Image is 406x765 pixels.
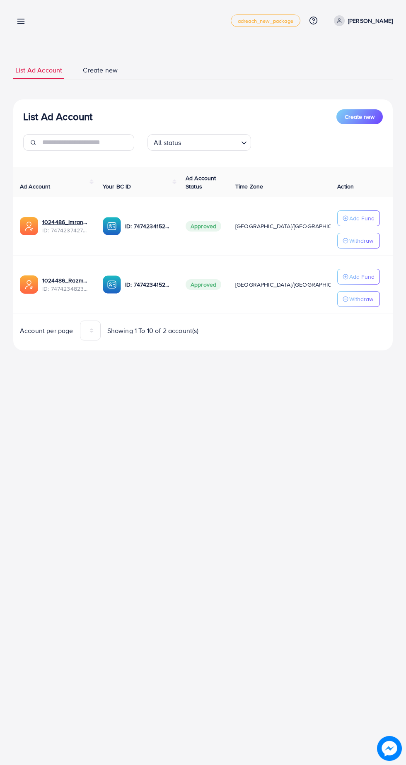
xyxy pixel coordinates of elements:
[103,217,121,235] img: ic-ba-acc.ded83a64.svg
[20,326,73,335] span: Account per page
[337,233,380,249] button: Withdraw
[107,326,199,335] span: Showing 1 To 10 of 2 account(s)
[336,109,383,124] button: Create new
[337,291,380,307] button: Withdraw
[378,737,401,760] img: image
[103,182,131,191] span: Your BC ID
[103,275,121,294] img: ic-ba-acc.ded83a64.svg
[349,236,373,246] p: Withdraw
[235,182,263,191] span: Time Zone
[42,276,89,293] div: <span class='underline'>1024486_Razman_1740230915595</span></br>7474234823184416769
[20,217,38,235] img: ic-ads-acc.e4c84228.svg
[125,280,172,290] p: ID: 7474234152863678481
[42,218,89,226] a: 1024486_Imran_1740231528988
[235,222,350,230] span: [GEOGRAPHIC_DATA]/[GEOGRAPHIC_DATA]
[345,113,375,121] span: Create new
[349,294,373,304] p: Withdraw
[42,218,89,235] div: <span class='underline'>1024486_Imran_1740231528988</span></br>7474237427478233089
[337,269,380,285] button: Add Fund
[83,65,118,75] span: Create new
[186,174,216,191] span: Ad Account Status
[152,137,183,149] span: All status
[349,272,375,282] p: Add Fund
[337,210,380,226] button: Add Fund
[231,14,300,27] a: adreach_new_package
[348,16,393,26] p: [PERSON_NAME]
[235,280,350,289] span: [GEOGRAPHIC_DATA]/[GEOGRAPHIC_DATA]
[20,182,51,191] span: Ad Account
[184,135,238,149] input: Search for option
[238,18,293,24] span: adreach_new_package
[337,182,354,191] span: Action
[186,279,221,290] span: Approved
[20,275,38,294] img: ic-ads-acc.e4c84228.svg
[186,221,221,232] span: Approved
[349,213,375,223] p: Add Fund
[42,226,89,234] span: ID: 7474237427478233089
[125,221,172,231] p: ID: 7474234152863678481
[331,15,393,26] a: [PERSON_NAME]
[23,111,92,123] h3: List Ad Account
[15,65,62,75] span: List Ad Account
[42,285,89,293] span: ID: 7474234823184416769
[42,276,89,285] a: 1024486_Razman_1740230915595
[147,134,251,151] div: Search for option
